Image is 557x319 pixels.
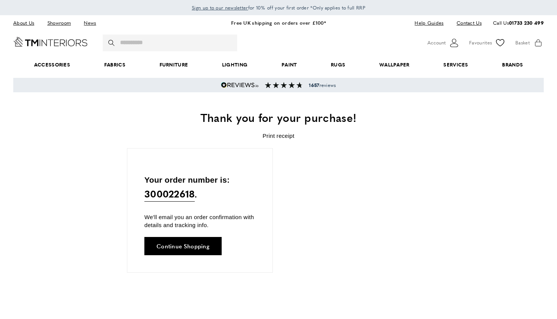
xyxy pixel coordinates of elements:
img: Reviews.io 5 stars [221,82,259,88]
span: Thank you for your purchase! [200,109,357,125]
a: Showroom [42,18,77,28]
button: Search [108,35,116,51]
a: About Us [13,18,40,28]
span: Account [427,39,446,47]
a: Lighting [205,53,264,76]
a: Sign up to our newsletter [192,4,248,11]
p: Your order number is: . [144,174,255,202]
img: Reviews section [265,82,303,88]
a: Favourites [469,37,506,49]
a: Contact Us [451,18,482,28]
span: Accessories [17,53,87,76]
a: 300022618 [144,186,195,202]
a: Continue Shopping [144,237,222,255]
span: reviews [309,82,336,88]
a: Paint [264,53,314,76]
strong: 300022618 [144,187,195,201]
a: Furniture [142,53,205,76]
a: Brands [485,53,540,76]
span: Continue Shopping [156,243,210,249]
button: Customer Account [427,37,460,49]
p: We'll email you an order confirmation with details and tracking info. [144,213,255,229]
a: Fabrics [87,53,142,76]
a: Services [427,53,485,76]
strong: 1657 [309,82,319,88]
a: Wallpaper [362,53,426,76]
a: 01733 230 499 [509,19,544,26]
a: News [78,18,102,28]
a: Free UK shipping on orders over £100* [231,19,326,26]
p: Call Us [493,19,544,27]
span: for 10% off your first order *Only applies to full RRP [192,4,365,11]
a: Rugs [314,53,362,76]
a: Go to Home page [13,37,88,47]
span: Favourites [469,39,492,47]
a: Print receipt [263,133,294,139]
a: Help Guides [409,18,449,28]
